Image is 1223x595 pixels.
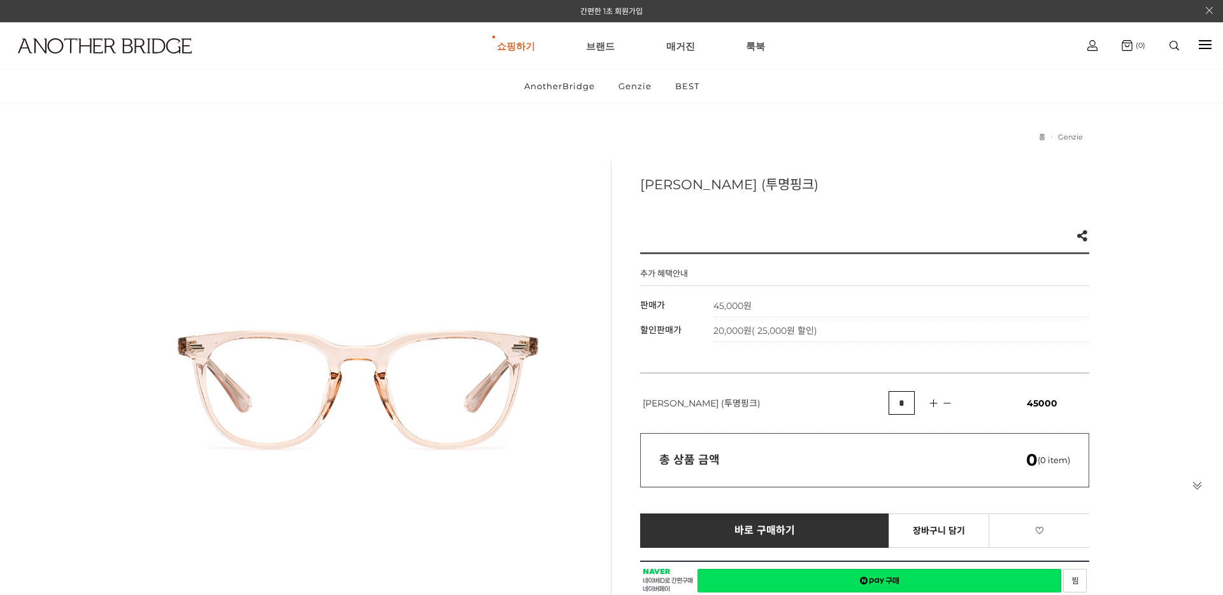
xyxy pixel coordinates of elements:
[889,513,990,548] a: 장바구니 담기
[924,397,943,410] img: 수량증가
[1027,398,1057,409] span: 45000
[1063,569,1087,592] a: 새창
[640,299,665,311] span: 판매가
[586,23,615,69] a: 브랜드
[18,38,192,54] img: logo
[1039,133,1045,141] a: 홈
[664,69,710,103] a: BEST
[1122,40,1133,51] img: cart
[608,69,662,103] a: Genzie
[666,23,695,69] a: 매거진
[659,453,720,467] strong: 총 상품 금액
[938,398,955,409] img: 수량감소
[640,174,1089,193] h3: [PERSON_NAME] (투명핑크)
[713,325,817,336] span: 20,000원
[1169,41,1179,50] img: search
[1058,133,1083,141] a: Genzie
[1122,40,1145,51] a: (0)
[6,38,190,85] a: logo
[640,324,682,336] span: 할인판매가
[1026,455,1070,465] span: (0 item)
[713,300,752,312] strong: 45,000원
[734,525,795,536] span: 바로 구매하기
[746,23,765,69] a: 룩북
[640,513,889,548] a: 바로 구매하기
[752,325,817,336] span: ( 25,000원 할인)
[497,23,535,69] a: 쇼핑하기
[640,267,688,285] h4: 추가 혜택안내
[513,69,606,103] a: AnotherBridge
[580,6,643,16] a: 간편한 1초 회원가입
[1087,40,1098,51] img: cart
[697,569,1061,592] a: 새창
[1133,41,1145,50] span: (0)
[640,373,889,433] td: [PERSON_NAME] (투명핑크)
[1026,450,1038,470] em: 0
